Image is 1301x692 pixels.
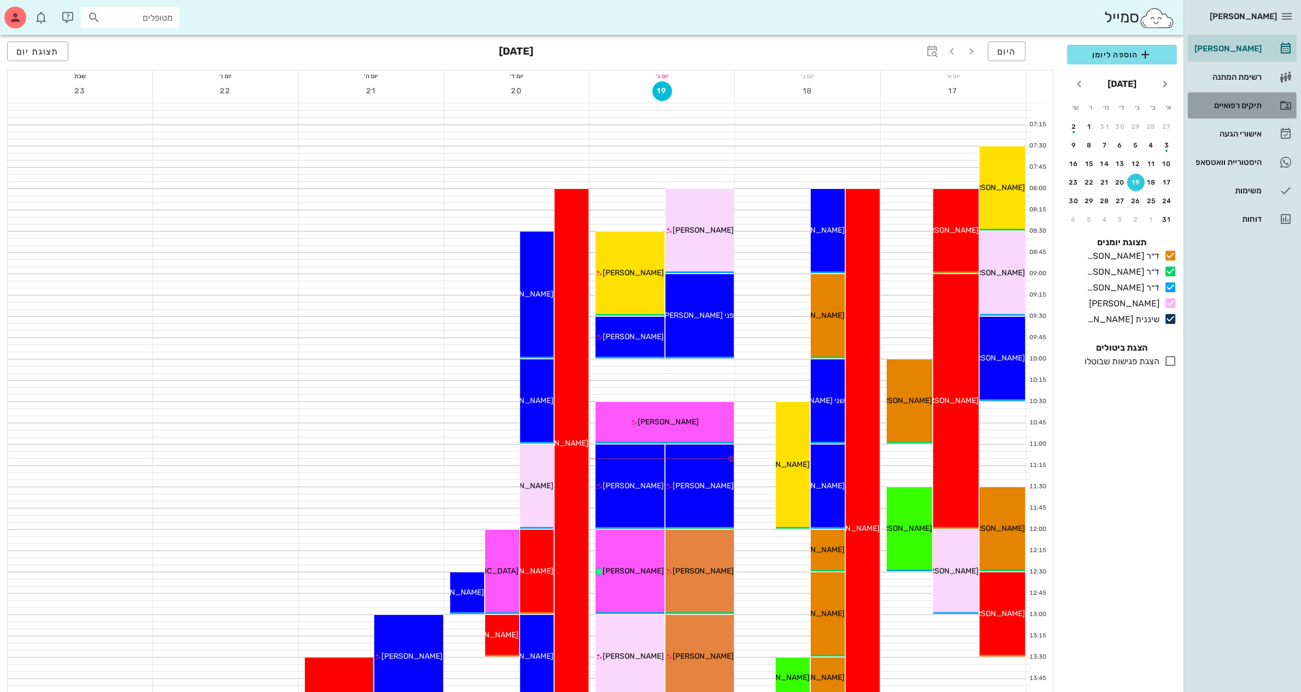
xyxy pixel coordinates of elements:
[444,70,589,81] div: יום ד׳
[1026,291,1049,300] div: 09:15
[1026,205,1049,215] div: 08:15
[1127,179,1145,186] div: 19
[1162,98,1176,117] th: א׳
[603,332,664,341] span: [PERSON_NAME]
[1096,216,1114,223] div: 4
[1158,155,1176,173] button: 10
[1112,123,1129,131] div: 30
[1115,98,1129,117] th: ד׳
[1192,186,1262,195] div: משימות
[1026,653,1049,662] div: 13:30
[1158,123,1176,131] div: 27
[1026,440,1049,449] div: 11:00
[1065,197,1082,205] div: 30
[1081,123,1098,131] div: 1
[1096,155,1114,173] button: 14
[1065,137,1082,154] button: 9
[1127,118,1145,135] button: 29
[964,268,1025,277] span: [PERSON_NAME]
[1139,7,1175,29] img: SmileCloud logo
[1081,179,1098,186] div: 22
[603,481,664,490] span: [PERSON_NAME]
[673,481,734,490] span: [PERSON_NAME]
[492,289,554,299] span: [PERSON_NAME]
[784,545,845,554] span: [PERSON_NAME]
[1081,211,1098,228] button: 5
[1096,211,1114,228] button: 4
[1192,101,1262,110] div: תיקים רפואיים
[1192,158,1262,167] div: היסטוריית וואטסאפ
[1143,179,1161,186] div: 18
[1127,216,1145,223] div: 2
[527,439,588,448] span: [PERSON_NAME]
[458,630,519,640] span: [PERSON_NAME]
[1127,211,1145,228] button: 2
[1096,123,1114,131] div: 31
[1188,64,1297,90] a: רשימת המתנה
[1065,216,1082,223] div: 6
[492,396,554,405] span: [PERSON_NAME]
[1155,74,1175,94] button: חודש שעבר
[1127,137,1145,154] button: 5
[1188,121,1297,147] a: אישורי הגעה
[1143,155,1161,173] button: 11
[964,524,1025,533] span: [PERSON_NAME]
[1158,137,1176,154] button: 3
[590,70,734,81] div: יום ג׳
[1112,160,1129,168] div: 13
[1112,174,1129,191] button: 20
[1112,141,1129,149] div: 6
[603,652,664,661] span: [PERSON_NAME]
[1096,118,1114,135] button: 31
[1067,341,1177,354] h4: הצגת ביטולים
[1112,192,1129,210] button: 27
[1081,174,1098,191] button: 22
[1112,216,1129,223] div: 3
[1082,281,1159,294] div: ד״ר [PERSON_NAME]
[1026,376,1049,385] div: 10:15
[492,481,554,490] span: [PERSON_NAME]
[1188,149,1297,175] a: היסטוריית וואטסאפ
[1026,227,1049,236] div: 08:30
[507,86,527,96] span: 20
[423,588,484,597] span: [PERSON_NAME]
[507,81,527,101] button: 20
[1026,163,1049,172] div: 07:45
[603,566,664,576] span: [PERSON_NAME]
[784,609,845,618] span: [PERSON_NAME]
[361,86,381,96] span: 21
[1026,333,1049,342] div: 09:45
[1104,6,1175,29] div: סמייל
[1158,197,1176,205] div: 24
[1026,525,1049,534] div: 12:00
[1188,206,1297,232] a: דוחות
[1065,179,1082,186] div: 23
[603,268,664,277] span: [PERSON_NAME]
[1127,141,1145,149] div: 5
[8,70,152,81] div: שבת
[1026,546,1049,555] div: 12:15
[1065,160,1082,168] div: 16
[1026,141,1049,151] div: 07:30
[1146,98,1160,117] th: ב׳
[1081,192,1098,210] button: 29
[1096,197,1114,205] div: 28
[1143,160,1161,168] div: 11
[1026,248,1049,257] div: 08:45
[1026,397,1049,406] div: 10:30
[1026,354,1049,364] div: 10:00
[70,86,90,96] span: 23
[299,70,444,81] div: יום ה׳
[1188,178,1297,204] a: משימות
[1026,631,1049,641] div: 13:15
[1065,155,1082,173] button: 16
[673,652,734,661] span: [PERSON_NAME]
[1143,211,1161,228] button: 1
[1081,155,1098,173] button: 15
[1112,197,1129,205] div: 27
[1158,118,1176,135] button: 27
[1081,197,1098,205] div: 29
[1068,98,1082,117] th: ש׳
[1096,141,1114,149] div: 7
[638,417,699,427] span: [PERSON_NAME]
